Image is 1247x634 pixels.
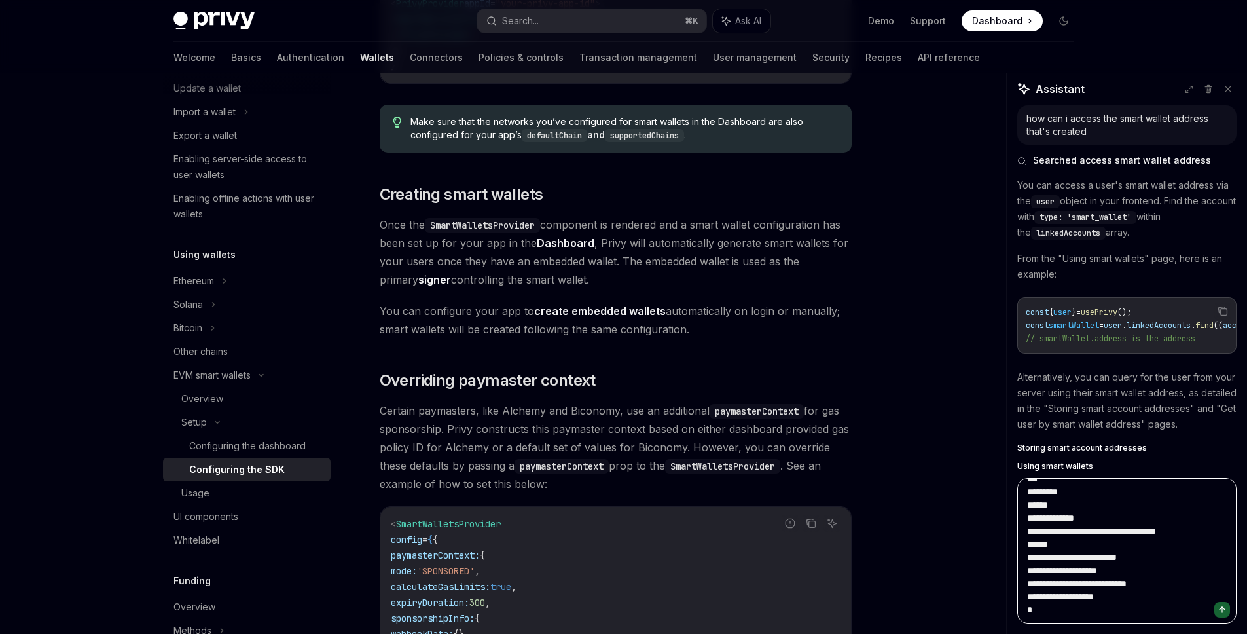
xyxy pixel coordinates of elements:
[502,13,539,29] div: Search...
[173,320,202,336] div: Bitcoin
[1214,303,1231,320] button: Copy the contents from the code block
[485,597,490,608] span: ,
[173,104,236,120] div: Import a wallet
[537,236,594,250] a: Dashboard
[433,534,438,546] span: {
[380,401,852,493] span: Certain paymasters, like Alchemy and Biconomy, use an additional for gas sponsorship. Privy const...
[173,573,211,589] h5: Funding
[685,16,698,26] span: ⌘ K
[391,534,422,546] span: config
[173,297,203,312] div: Solana
[475,612,480,624] span: {
[823,515,840,532] button: Ask AI
[277,42,344,73] a: Authentication
[1076,307,1081,318] span: =
[1026,307,1049,318] span: const
[477,9,706,33] button: Search...⌘K
[163,505,331,529] a: UI components
[475,565,480,577] span: ,
[479,42,564,73] a: Policies & controls
[605,129,684,142] code: supportedChains
[1017,369,1237,432] p: Alternatively, you can query for the user from your server using their smart wallet address, as d...
[391,518,396,530] span: <
[1017,251,1237,282] p: From the "Using smart wallets" page, here is an example:
[534,305,666,318] a: create embedded wallets
[181,485,209,501] div: Usage
[410,42,463,73] a: Connectors
[522,129,587,142] code: defaultChain
[522,129,684,140] a: defaultChainandsupportedChains
[1122,320,1127,331] span: .
[1017,443,1147,453] span: Storing smart account addresses
[1127,320,1191,331] span: linkedAccounts
[163,147,331,187] a: Enabling server-side access to user wallets
[1017,154,1237,167] button: Searched access smart wallet address
[189,438,306,454] div: Configuring the dashboard
[1053,307,1072,318] span: user
[1026,112,1227,138] div: how can i access the smart wallet address that's created
[163,187,331,226] a: Enabling offline actions with user wallets
[803,515,820,532] button: Copy the contents from the code block
[391,581,490,593] span: calculateGasLimits:
[1036,196,1055,207] span: user
[962,10,1043,31] a: Dashboard
[173,42,215,73] a: Welcome
[163,595,331,619] a: Overview
[393,117,402,128] svg: Tip
[173,151,323,183] div: Enabling server-side access to user wallets
[1072,307,1076,318] span: }
[163,481,331,505] a: Usage
[360,42,394,73] a: Wallets
[480,550,485,561] span: {
[1039,212,1131,223] span: type: 'smart_wallet'
[1036,81,1085,97] span: Assistant
[380,215,852,289] span: Once the component is rendered and a smart wallet configuration has been set up for your app in t...
[1214,602,1230,618] button: Send message
[1033,154,1211,167] span: Searched access smart wallet address
[1017,443,1237,453] a: Storing smart account addresses
[1195,320,1214,331] span: find
[422,534,427,546] span: =
[173,509,238,525] div: UI components
[418,273,451,286] strong: signer
[1017,461,1237,472] a: Using smart wallets
[181,391,223,407] div: Overview
[163,529,331,552] a: Whitelabel
[417,565,475,577] span: 'SPONSORED'
[380,184,543,205] span: Creating smart wallets
[173,128,237,143] div: Export a wallet
[1017,461,1093,472] span: Using smart wallets
[1191,320,1195,331] span: .
[425,218,540,233] code: SmartWalletsProvider
[163,124,331,147] a: Export a wallet
[1049,307,1053,318] span: {
[515,459,609,474] code: paymasterContext
[490,581,511,593] span: true
[181,415,207,430] div: Setup
[1036,228,1100,238] span: linkedAccounts
[173,599,215,615] div: Overview
[173,344,228,360] div: Other chains
[391,597,469,608] span: expiryDuration:
[1081,307,1117,318] span: usePrivy
[163,458,331,481] a: Configuring the SDK
[469,597,485,608] span: 300
[410,115,838,142] span: Make sure that the networks you’ve configured for smart wallets in the Dashboard are also configu...
[391,550,480,561] span: paymasterContext:
[910,14,946,28] a: Support
[735,14,761,28] span: Ask AI
[163,340,331,364] a: Other chains
[1017,177,1237,240] p: You can access a user's smart wallet address via the object in your frontend. Find the account wi...
[173,367,251,383] div: EVM smart wallets
[1026,320,1049,331] span: const
[972,14,1022,28] span: Dashboard
[396,518,501,530] span: SmartWalletsProvider
[380,302,852,339] span: You can configure your app to automatically on login or manually; smart wallets will be created f...
[665,459,780,474] code: SmartWalletsProvider
[812,42,850,73] a: Security
[173,273,214,289] div: Ethereum
[918,42,980,73] a: API reference
[782,515,799,532] button: Report incorrect code
[710,404,804,419] code: paymasterContext
[173,247,236,263] h5: Using wallets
